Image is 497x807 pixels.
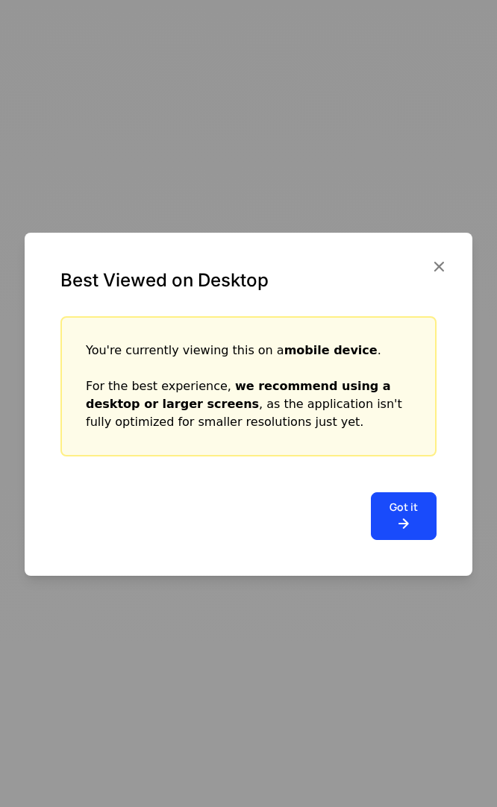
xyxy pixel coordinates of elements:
[284,343,378,357] strong: mobile device
[60,269,437,292] div: Best Viewed on Desktop
[86,379,391,411] strong: we recommend using a desktop or larger screens
[390,515,418,533] i: arrow-right
[86,342,411,431] div: You're currently viewing this on a . For the best experience, , as the application isn't fully op...
[371,492,437,540] button: Got it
